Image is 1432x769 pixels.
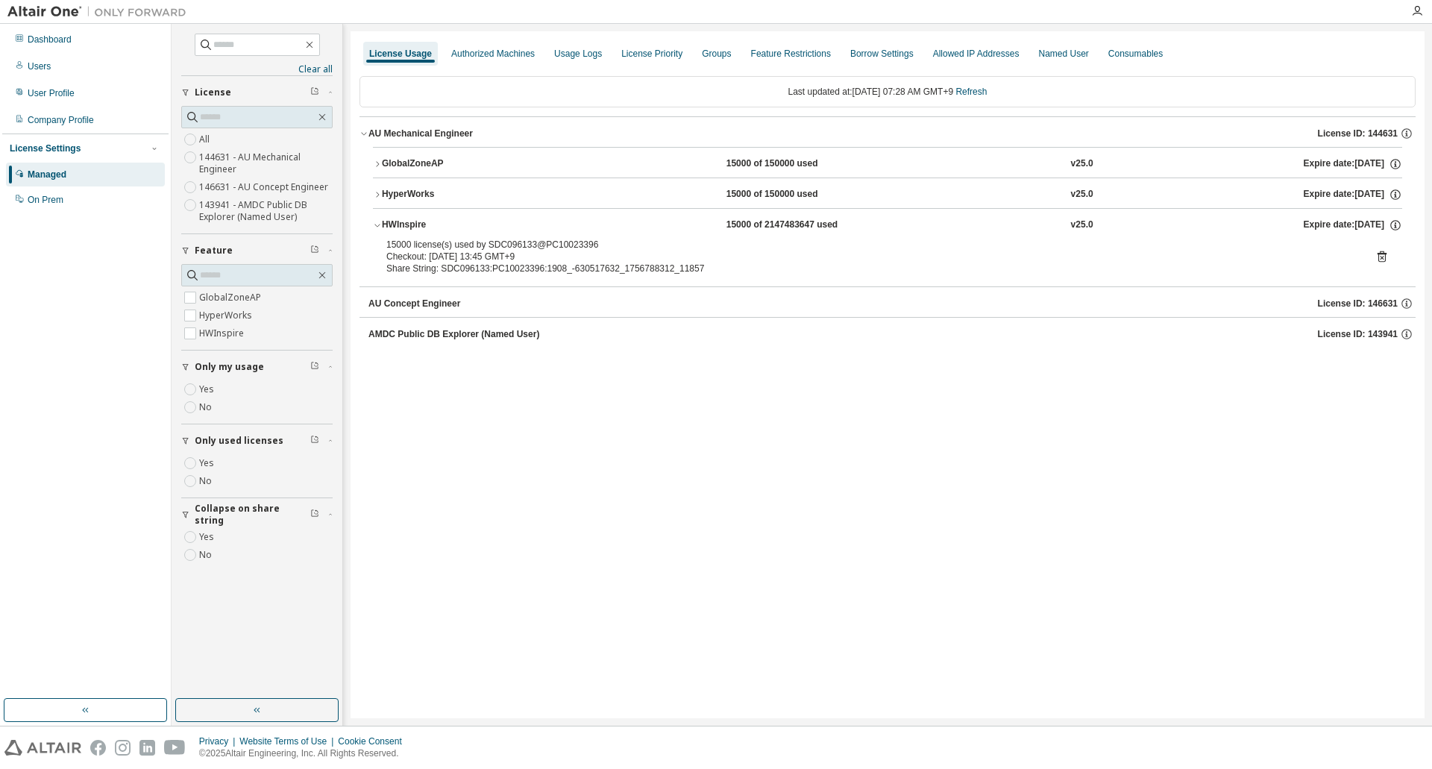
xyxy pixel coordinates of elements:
label: 144631 - AU Mechanical Engineer [199,148,333,178]
div: 15000 of 150000 used [726,157,861,171]
label: No [199,546,215,564]
button: Feature [181,234,333,267]
div: Dashboard [28,34,72,45]
div: Checkout: [DATE] 13:45 GMT+9 [386,251,1353,263]
button: Only used licenses [181,424,333,457]
span: Only my usage [195,361,264,373]
button: License [181,76,333,109]
span: License [195,87,231,98]
button: AMDC Public DB Explorer (Named User)License ID: 143941 [368,318,1416,351]
div: On Prem [28,194,63,206]
label: GlobalZoneAP [199,289,264,307]
div: Expire date: [DATE] [1304,219,1402,232]
div: GlobalZoneAP [382,157,516,171]
label: 143941 - AMDC Public DB Explorer (Named User) [199,196,333,226]
a: Refresh [955,87,987,97]
button: AU Concept EngineerLicense ID: 146631 [368,287,1416,320]
div: Authorized Machines [451,48,535,60]
div: License Usage [369,48,432,60]
span: Clear filter [310,435,319,447]
div: Named User [1038,48,1088,60]
span: License ID: 146631 [1318,298,1398,310]
div: HWInspire [382,219,516,232]
div: Feature Restrictions [751,48,831,60]
div: Last updated at: [DATE] 07:28 AM GMT+9 [359,76,1416,107]
div: Allowed IP Addresses [933,48,1020,60]
button: Collapse on share string [181,498,333,531]
img: Altair One [7,4,194,19]
div: Expire date: [DATE] [1304,188,1402,201]
span: License ID: 144631 [1318,128,1398,139]
label: Yes [199,454,217,472]
label: HWInspire [199,324,247,342]
div: Groups [702,48,731,60]
button: Only my usage [181,351,333,383]
div: 15000 of 2147483647 used [726,219,861,232]
div: Consumables [1108,48,1163,60]
div: Website Terms of Use [239,735,338,747]
label: No [199,472,215,490]
p: © 2025 Altair Engineering, Inc. All Rights Reserved. [199,747,411,760]
div: License Settings [10,142,81,154]
div: v25.0 [1071,188,1093,201]
button: AU Mechanical EngineerLicense ID: 144631 [359,117,1416,150]
img: altair_logo.svg [4,740,81,756]
span: Clear filter [310,87,319,98]
label: No [199,398,215,416]
div: v25.0 [1071,219,1093,232]
div: User Profile [28,87,75,99]
div: Share String: SDC096133:PC10023396:1908_-630517632_1756788312_11857 [386,263,1353,274]
button: HWInspire15000 of 2147483647 usedv25.0Expire date:[DATE] [373,209,1402,242]
div: HyperWorks [382,188,516,201]
div: Usage Logs [554,48,602,60]
span: Clear filter [310,509,319,521]
span: Feature [195,245,233,257]
label: 146631 - AU Concept Engineer [199,178,331,196]
button: GlobalZoneAP15000 of 150000 usedv25.0Expire date:[DATE] [373,148,1402,181]
div: Users [28,60,51,72]
span: Collapse on share string [195,503,310,527]
span: Only used licenses [195,435,283,447]
img: facebook.svg [90,740,106,756]
div: Borrow Settings [850,48,914,60]
span: License ID: 143941 [1318,328,1398,340]
img: linkedin.svg [139,740,155,756]
div: AU Concept Engineer [368,298,460,310]
label: HyperWorks [199,307,255,324]
img: instagram.svg [115,740,131,756]
div: Cookie Consent [338,735,410,747]
div: 15000 of 150000 used [726,188,861,201]
img: youtube.svg [164,740,186,756]
div: Managed [28,169,66,181]
label: Yes [199,380,217,398]
a: Clear all [181,63,333,75]
label: Yes [199,528,217,546]
div: AU Mechanical Engineer [368,128,473,139]
div: Expire date: [DATE] [1304,157,1402,171]
div: AMDC Public DB Explorer (Named User) [368,328,539,340]
div: Company Profile [28,114,94,126]
div: Privacy [199,735,239,747]
span: Clear filter [310,245,319,257]
button: HyperWorks15000 of 150000 usedv25.0Expire date:[DATE] [373,178,1402,211]
div: v25.0 [1071,157,1093,171]
label: All [199,131,213,148]
div: 15000 license(s) used by SDC096133@PC10023396 [386,239,1353,251]
div: License Priority [621,48,682,60]
span: Clear filter [310,361,319,373]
